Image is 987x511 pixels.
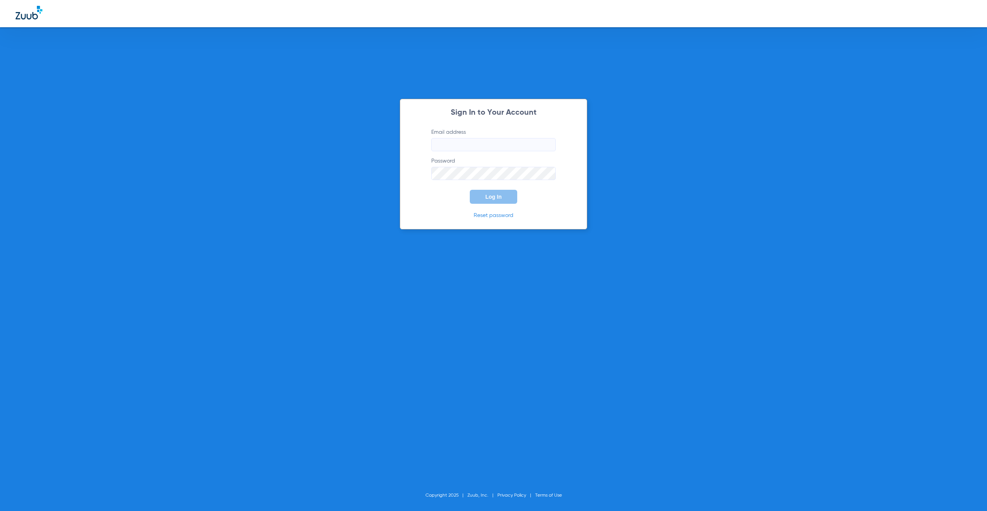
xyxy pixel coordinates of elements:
a: Privacy Policy [497,493,526,498]
h2: Sign In to Your Account [420,109,567,117]
input: Password [431,167,556,180]
a: Terms of Use [535,493,562,498]
iframe: Chat Widget [948,474,987,511]
a: Reset password [474,213,513,218]
li: Zuub, Inc. [467,492,497,499]
label: Password [431,157,556,180]
label: Email address [431,128,556,151]
input: Email address [431,138,556,151]
img: Zuub Logo [16,6,42,19]
button: Log In [470,190,517,204]
span: Log In [485,194,502,200]
li: Copyright 2025 [425,492,467,499]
